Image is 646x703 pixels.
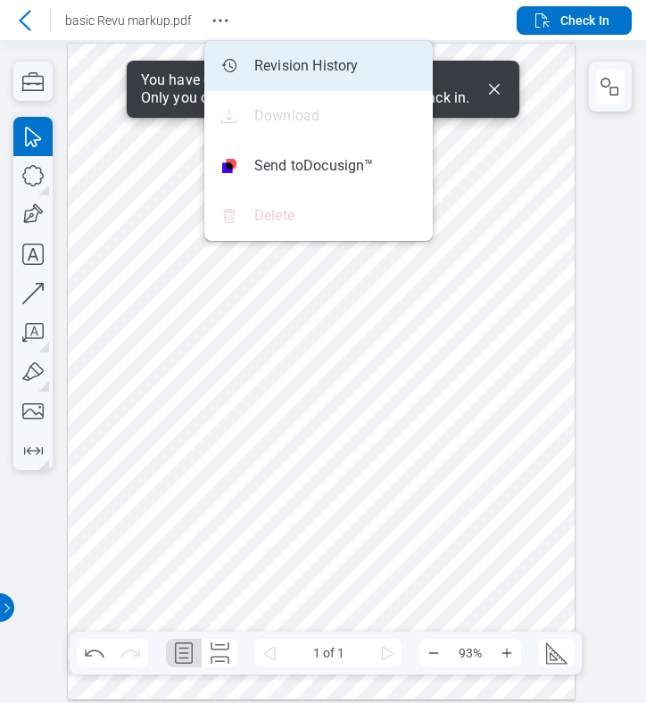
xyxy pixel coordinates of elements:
[141,71,470,89] div: You have checked out this document.
[222,159,236,173] img: Docusign Logo
[517,6,632,35] button: Check In
[254,156,374,176] span: Send to Docusign™
[112,639,148,667] button: Redo
[77,639,112,667] button: Undo
[539,639,575,667] button: Edit Scale
[141,89,470,107] div: Only you can edit it until you check this file back in.
[206,6,235,35] button: Revision History
[254,206,294,226] span: Delete
[204,41,433,241] ul: Revision History
[560,12,609,29] span: Check In
[65,13,192,28] span: basic Revu markup.pdf
[202,639,237,667] button: Continuous Page Layout
[219,105,319,127] div: Download
[484,79,505,100] button: Dismiss
[219,55,359,77] div: Revision History
[419,639,448,667] button: Zoom Out
[493,639,521,667] button: Zoom In
[166,639,202,667] button: Single Page Layout
[448,639,493,667] span: 93%
[284,639,373,667] span: 1 of 1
